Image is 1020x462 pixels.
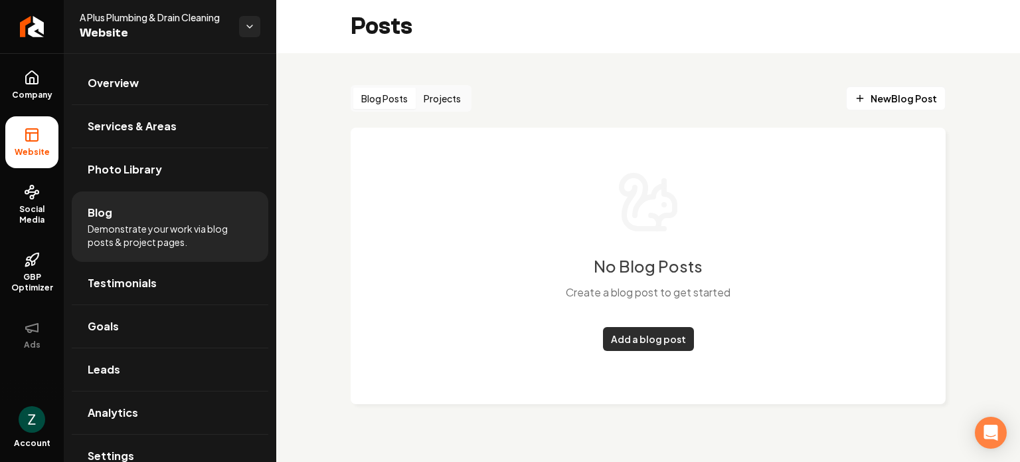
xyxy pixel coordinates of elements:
span: Ads [19,340,46,350]
span: Overview [88,75,139,91]
button: Ads [5,309,58,361]
span: Services & Areas [88,118,177,134]
span: Company [7,90,58,100]
a: Leads [72,348,268,391]
a: Testimonials [72,262,268,304]
span: A Plus Plumbing & Drain Cleaning [80,11,228,24]
h3: No Blog Posts [594,255,703,277]
span: Demonstrate your work via blog posts & project pages. [88,222,252,249]
a: Goals [72,305,268,348]
span: Testimonials [88,275,157,291]
span: Leads [88,362,120,378]
img: Zach D [19,406,45,433]
span: New Blog Post [855,92,937,106]
a: Overview [72,62,268,104]
span: GBP Optimizer [5,272,58,293]
a: Services & Areas [72,105,268,148]
a: GBP Optimizer [5,241,58,304]
span: Blog [88,205,112,221]
a: Add a blog post [603,327,694,351]
a: Social Media [5,173,58,236]
span: Photo Library [88,162,162,177]
span: Analytics [88,405,138,421]
span: Website [9,147,55,158]
button: Blog Posts [353,88,416,109]
a: NewBlog Post [846,86,946,110]
span: Account [14,438,50,449]
span: Goals [88,318,119,334]
span: Website [80,24,228,43]
a: Company [5,59,58,111]
img: Rebolt Logo [20,16,44,37]
div: Open Intercom Messenger [975,417,1007,449]
a: Analytics [72,392,268,434]
p: Create a blog post to get started [566,285,730,300]
button: Projects [416,88,469,109]
h2: Posts [351,13,412,40]
a: Photo Library [72,148,268,191]
button: Open user button [19,406,45,433]
span: Social Media [5,204,58,225]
